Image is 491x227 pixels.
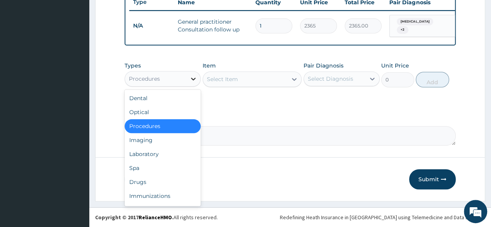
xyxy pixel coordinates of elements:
[125,203,201,217] div: Others
[409,169,456,189] button: Submit
[40,43,130,54] div: Chat with us now
[125,119,201,133] div: Procedures
[174,14,252,37] td: General practitioner Consultation follow up
[125,91,201,105] div: Dental
[125,161,201,175] div: Spa
[125,105,201,119] div: Optical
[125,175,201,189] div: Drugs
[397,26,408,34] span: + 2
[125,62,141,69] label: Types
[14,39,31,58] img: d_794563401_company_1708531726252_794563401
[139,214,172,221] a: RelianceHMO
[129,75,160,83] div: Procedures
[129,19,174,33] td: N/A
[4,147,148,175] textarea: Type your message and hit 'Enter'
[207,75,238,83] div: Select Item
[125,189,201,203] div: Immunizations
[381,62,409,69] label: Unit Price
[304,62,344,69] label: Pair Diagnosis
[203,62,216,69] label: Item
[89,207,491,227] footer: All rights reserved.
[397,18,433,26] span: [MEDICAL_DATA]
[125,147,201,161] div: Laboratory
[308,75,353,83] div: Select Diagnosis
[280,213,485,221] div: Redefining Heath Insurance in [GEOGRAPHIC_DATA] using Telemedicine and Data Science!
[125,115,456,122] label: Comment
[45,66,107,144] span: We're online!
[95,214,173,221] strong: Copyright © 2017 .
[125,133,201,147] div: Imaging
[127,4,146,23] div: Minimize live chat window
[416,72,449,87] button: Add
